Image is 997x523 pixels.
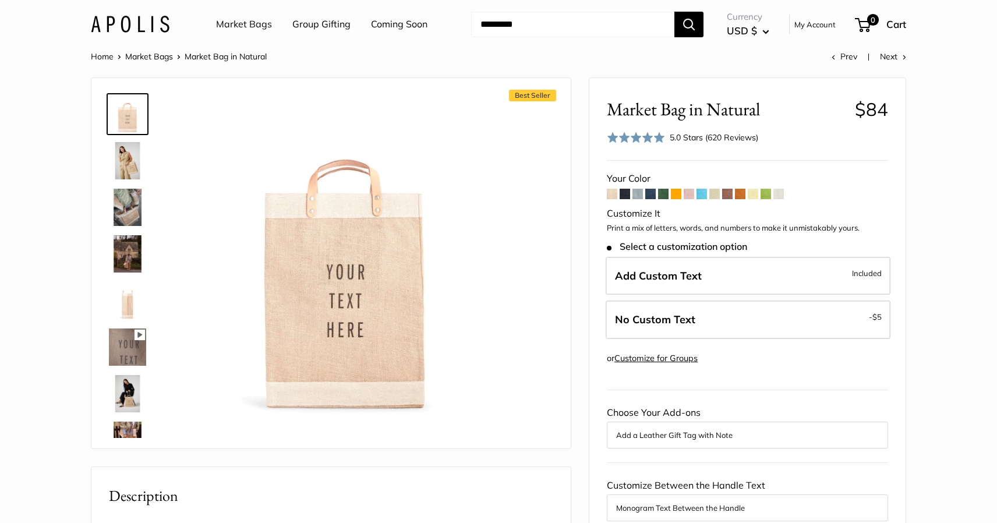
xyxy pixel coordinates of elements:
a: Market Bags [216,16,272,33]
a: Market Bag in Natural [107,373,149,415]
span: Included [852,266,882,280]
a: Customize for Groups [614,353,698,363]
a: Next [880,51,906,62]
div: Customize It [607,205,888,222]
a: Home [91,51,114,62]
a: description_13" wide, 18" high, 8" deep; handles: 3.5" [107,280,149,321]
img: Market Bag in Natural [109,328,146,366]
a: My Account [794,17,836,31]
a: Market Bag in Natural [107,233,149,275]
h2: Description [109,485,553,507]
div: or [607,351,698,366]
a: Market Bag in Natural [107,326,149,368]
span: $84 [855,98,888,121]
p: Print a mix of letters, words, and numbers to make it unmistakably yours. [607,222,888,234]
div: 5.0 Stars (620 Reviews) [670,131,758,144]
a: Market Bag in Natural [107,419,149,461]
a: Prev [832,51,857,62]
span: Cart [886,18,906,30]
img: Market Bag in Natural [109,142,146,179]
span: Best Seller [509,90,556,101]
span: Market Bag in Natural [607,98,846,120]
img: Market Bag in Natural [109,235,146,273]
div: Choose Your Add-ons [607,404,888,448]
img: Market Bag in Natural [109,96,146,133]
span: No Custom Text [615,313,695,326]
img: Market Bag in Natural [109,422,146,459]
label: Add Custom Text [606,257,890,295]
a: Market Bag in Natural [107,140,149,182]
div: Customize Between the Handle Text [607,477,888,521]
span: - [869,310,882,324]
label: Leave Blank [606,301,890,339]
button: Add a Leather Gift Tag with Note [616,428,879,442]
button: Search [674,12,703,37]
nav: Breadcrumb [91,49,267,64]
a: Coming Soon [371,16,427,33]
a: Market Bag in Natural [107,186,149,228]
span: $5 [872,312,882,321]
span: Select a customization option [607,241,747,252]
a: Market Bag in Natural [107,93,149,135]
img: Market Bag in Natural [185,96,506,417]
img: Market Bag in Natural [109,375,146,412]
span: Add Custom Text [615,269,702,282]
button: USD $ [727,22,769,40]
img: Market Bag in Natural [109,189,146,226]
a: Market Bags [125,51,173,62]
input: Search... [471,12,674,37]
span: Market Bag in Natural [185,51,267,62]
img: Apolis [91,16,169,33]
span: Currency [727,9,769,25]
span: USD $ [727,24,757,37]
a: Group Gifting [292,16,351,33]
button: Monogram Text Between the Handle [616,501,879,515]
span: 0 [867,14,879,26]
div: Your Color [607,170,888,188]
div: 5.0 Stars (620 Reviews) [607,129,758,146]
a: 0 Cart [856,15,906,34]
img: description_13" wide, 18" high, 8" deep; handles: 3.5" [109,282,146,319]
